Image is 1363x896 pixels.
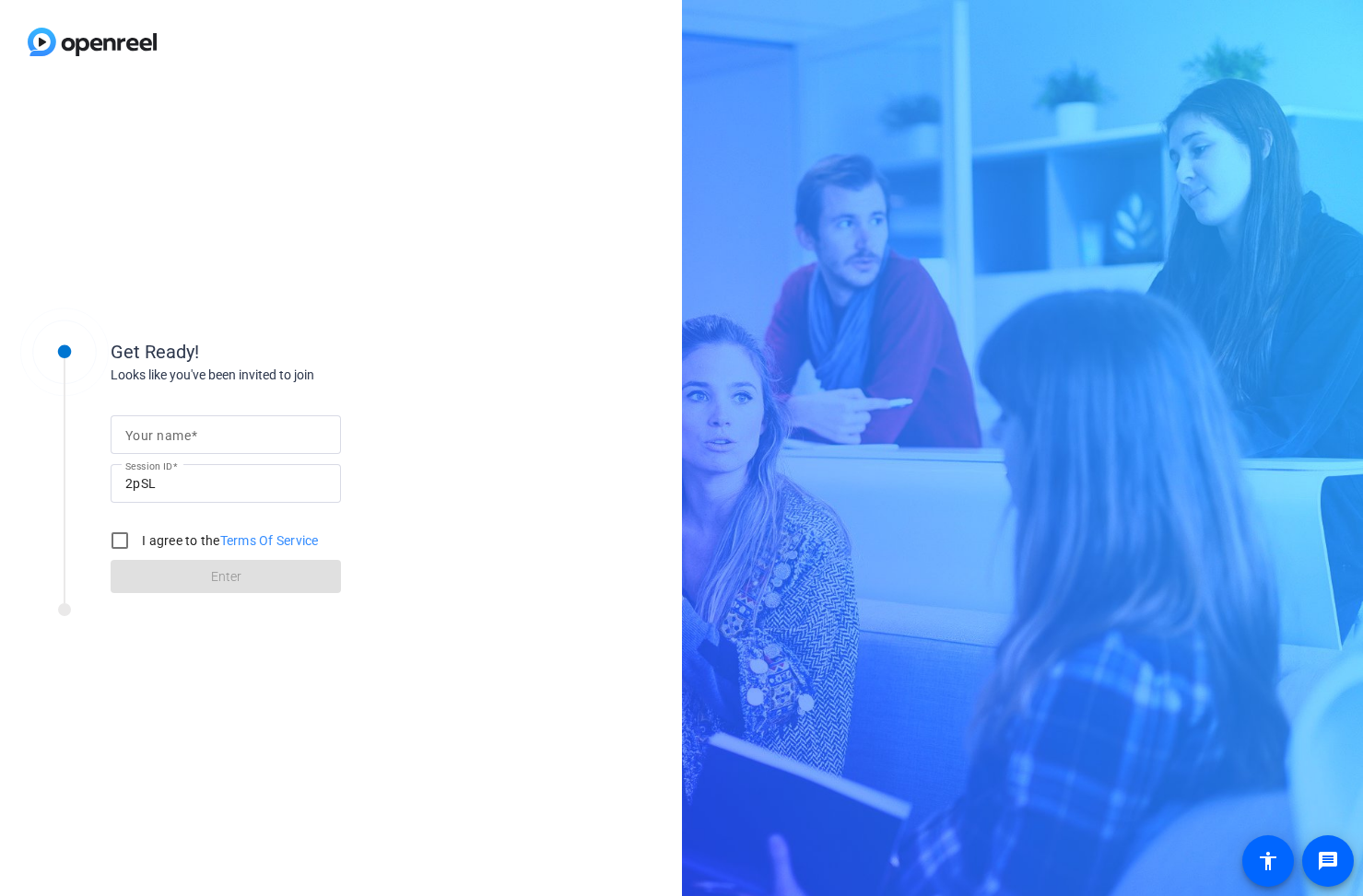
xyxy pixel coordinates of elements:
mat-icon: message [1317,850,1339,872]
div: Looks like you've been invited to join [111,366,479,385]
mat-label: Session ID [125,460,172,471]
a: Terms Of Service [220,533,319,548]
mat-label: Your name [125,428,191,443]
label: I agree to the [138,531,319,550]
mat-icon: accessibility [1257,850,1279,872]
div: Get Ready! [111,338,479,366]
